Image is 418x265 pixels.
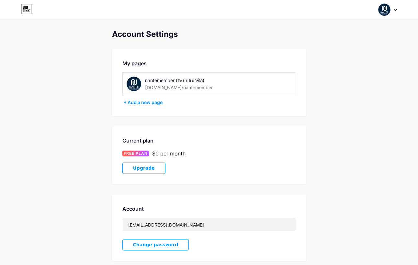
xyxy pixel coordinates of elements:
[122,59,296,67] div: My pages
[145,84,213,91] div: [DOMAIN_NAME]/nantemember
[122,239,189,250] button: Change password
[112,30,306,39] div: Account Settings
[152,150,186,157] div: $0 per month
[124,99,296,106] div: + Add a new page
[123,218,296,231] input: Email
[124,151,148,156] span: FREE PLAN
[122,137,296,144] div: Current plan
[133,165,155,171] span: Upgrade
[127,77,141,91] img: nantemember
[122,163,165,174] button: Upgrade
[122,205,296,213] div: Account
[378,4,390,16] img: nantemember
[145,77,237,84] div: nantemember (ระบบสมาชิก)
[133,242,178,248] span: Change password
